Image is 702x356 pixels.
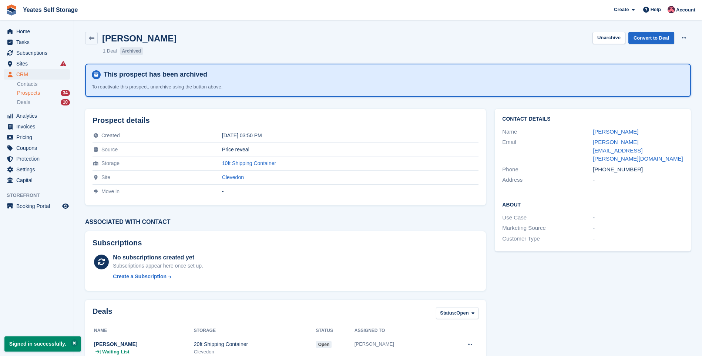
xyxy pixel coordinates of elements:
a: Prospects 34 [17,89,70,97]
img: James Griffin [668,6,675,13]
span: Deals [17,99,30,106]
h2: About [502,201,683,208]
h2: Contact Details [502,116,683,122]
div: Phone [502,165,593,174]
span: Move in [101,188,120,194]
i: Smart entry sync failures have occurred [60,61,66,67]
div: Price reveal [222,147,479,152]
div: Use Case [502,214,593,222]
a: menu [4,58,70,69]
span: Status: [440,309,456,317]
span: Booking Portal [16,201,61,211]
div: 20ft Shipping Container [194,340,316,348]
p: To reactivate this prospect, unarchive using the button above. [92,83,351,91]
span: Storage [101,160,120,166]
a: menu [4,175,70,185]
span: Account [676,6,695,14]
h2: Subscriptions [93,239,478,247]
a: Contacts [17,81,70,88]
li: 1 Deal [103,47,117,55]
h2: Deals [93,307,112,321]
th: Status [316,325,355,337]
span: Tasks [16,37,61,47]
span: Analytics [16,111,61,121]
span: Created [101,132,120,138]
span: Open [456,309,468,317]
span: | [100,348,101,356]
h2: Prospect details [93,116,478,125]
div: Name [502,128,593,136]
a: [PERSON_NAME] [593,128,638,135]
span: Protection [16,154,61,164]
h4: This prospect has been archived [101,70,684,79]
span: Coupons [16,143,61,153]
div: Email [502,138,593,163]
a: [PERSON_NAME][EMAIL_ADDRESS][PERSON_NAME][DOMAIN_NAME] [593,139,683,162]
span: Create [614,6,629,13]
span: Site [101,174,110,180]
a: Yeates Self Storage [20,4,81,16]
a: Convert to Deal [628,32,674,44]
a: Create a Subscription [113,273,203,281]
a: Preview store [61,202,70,211]
div: - [593,214,683,222]
span: open [316,341,332,348]
a: menu [4,201,70,211]
a: menu [4,164,70,175]
a: Clevedon [222,174,244,180]
span: Invoices [16,121,61,132]
div: [PHONE_NUMBER] [593,165,683,174]
a: menu [4,111,70,121]
div: No subscriptions created yet [113,253,203,262]
div: Marketing Source [502,224,593,232]
div: Address [502,176,593,184]
div: [DATE] 03:50 PM [222,132,479,138]
span: Storefront [7,192,74,199]
a: menu [4,121,70,132]
a: menu [4,37,70,47]
h3: Associated with contact [85,219,486,225]
th: Assigned to [355,325,444,337]
a: 10ft Shipping Container [222,160,276,166]
div: Subscriptions appear here once set up. [113,262,203,270]
div: Customer Type [502,235,593,243]
th: Name [93,325,194,337]
div: - [222,188,479,194]
img: stora-icon-8386f47178a22dfd0bd8f6a31ec36ba5ce8667c1dd55bd0f319d3a0aa187defe.svg [6,4,17,16]
span: Waiting List [102,348,129,356]
span: Subscriptions [16,48,61,58]
span: CRM [16,69,61,80]
div: Clevedon [194,348,316,356]
div: 34 [61,90,70,96]
div: - [593,235,683,243]
a: menu [4,143,70,153]
a: menu [4,26,70,37]
th: Storage [194,325,316,337]
a: Deals 10 [17,98,70,106]
div: - [593,224,683,232]
div: 10 [61,99,70,105]
span: Sites [16,58,61,69]
span: Help [651,6,661,13]
span: Capital [16,175,61,185]
span: Settings [16,164,61,175]
span: Source [101,147,118,152]
a: menu [4,48,70,58]
p: Signed in successfully. [4,336,81,352]
span: Prospects [17,90,40,97]
button: Status: Open [436,307,478,319]
div: [PERSON_NAME] [355,340,444,348]
a: menu [4,132,70,142]
div: Create a Subscription [113,273,167,281]
span: Pricing [16,132,61,142]
li: Archived [120,47,143,55]
a: menu [4,154,70,164]
div: - [593,176,683,184]
span: Home [16,26,61,37]
h2: [PERSON_NAME] [102,33,177,43]
a: menu [4,69,70,80]
div: [PERSON_NAME] [94,340,194,348]
button: Unarchive [592,32,625,44]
